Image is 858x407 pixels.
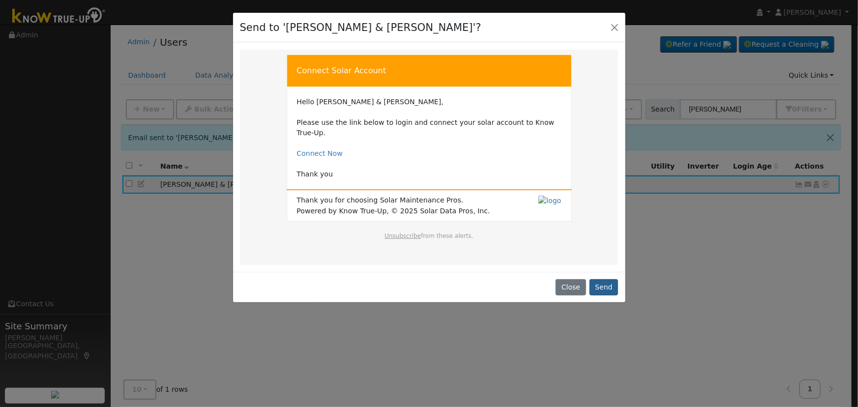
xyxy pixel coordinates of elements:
[287,55,571,87] td: Connect Solar Account
[608,20,621,34] button: Close
[240,20,481,35] h4: Send to '[PERSON_NAME] & [PERSON_NAME]'?
[556,279,586,296] button: Close
[297,149,343,157] a: Connect Now
[385,233,421,239] a: Unsubscribe
[590,279,619,296] button: Send
[538,196,561,206] img: logo
[296,232,562,250] td: from these alerts.
[297,97,562,180] td: Hello [PERSON_NAME] & [PERSON_NAME], Please use the link below to login and connect your solar ac...
[297,195,490,216] span: Thank you for choosing Solar Maintenance Pros. Powered by Know True-Up, © 2025 Solar Data Pros, Inc.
